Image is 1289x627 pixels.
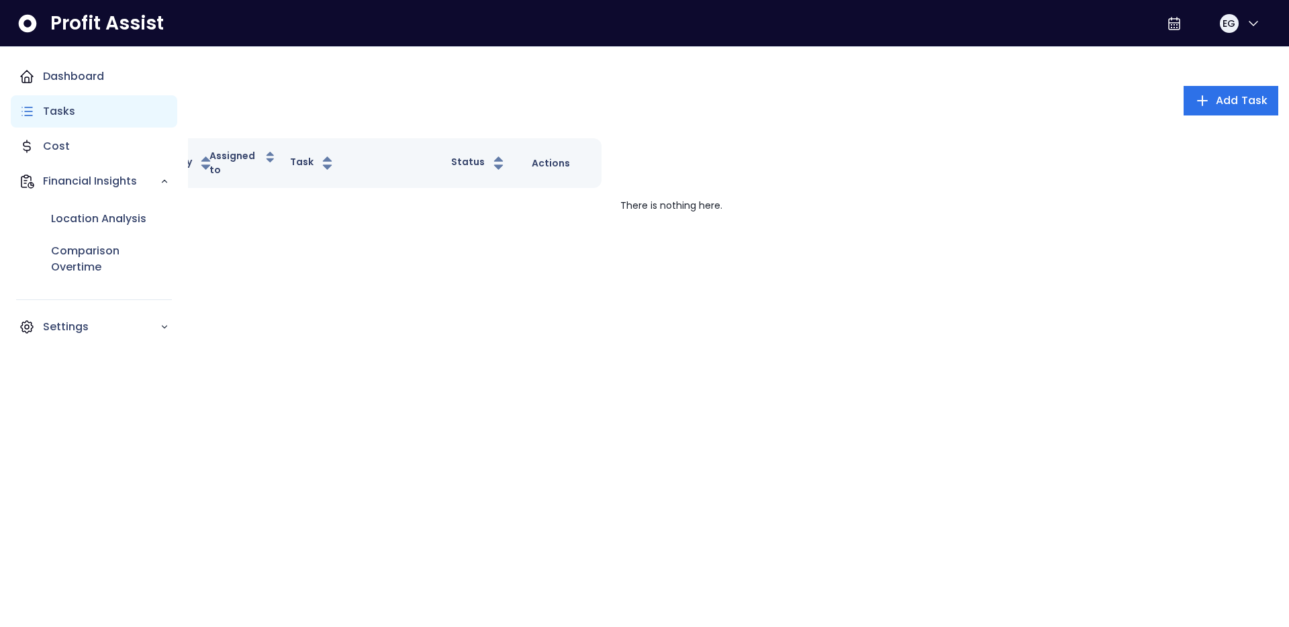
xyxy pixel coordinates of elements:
[51,211,146,227] p: Location Analysis
[43,319,160,335] p: Settings
[521,138,602,188] th: Actions
[1223,17,1235,30] span: EG
[209,149,277,177] button: Assigned to
[1184,86,1278,115] button: Add Task
[1216,93,1268,109] span: Add Task
[43,68,104,85] p: Dashboard
[50,11,164,36] span: Profit Assist
[43,138,70,154] p: Cost
[290,155,336,171] button: Task
[43,103,75,119] p: Tasks
[451,155,507,171] button: Status
[43,173,160,189] p: Financial Insights
[64,188,1278,224] td: There is nothing here.
[51,243,169,275] p: Comparison Overtime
